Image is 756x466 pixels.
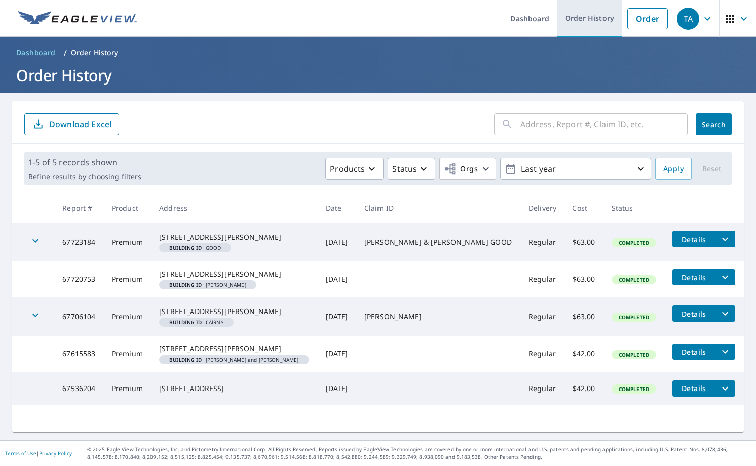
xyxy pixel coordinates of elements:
a: Order [627,8,668,29]
td: Regular [520,336,565,372]
span: Completed [613,239,655,246]
button: filesDropdownBtn-67615583 [715,344,735,360]
td: Regular [520,372,565,405]
td: [DATE] [318,223,356,261]
span: Completed [613,276,655,283]
td: $63.00 [564,261,603,297]
button: detailsBtn-67536204 [672,380,715,397]
p: Products [330,163,365,175]
td: Regular [520,223,565,261]
em: Building ID [169,282,202,287]
td: Premium [104,261,151,297]
a: Privacy Policy [39,450,72,457]
li: / [64,47,67,59]
span: Search [704,120,724,129]
span: GOOD [163,245,227,250]
button: detailsBtn-67723184 [672,231,715,247]
th: Claim ID [356,193,520,223]
span: Details [678,383,709,393]
button: detailsBtn-67720753 [672,269,715,285]
td: Regular [520,261,565,297]
th: Status [603,193,665,223]
td: $63.00 [564,223,603,261]
span: CAIRNS [163,320,230,325]
button: Products [325,158,384,180]
button: filesDropdownBtn-67536204 [715,380,735,397]
td: Premium [104,336,151,372]
a: Terms of Use [5,450,36,457]
span: Details [678,273,709,282]
img: EV Logo [18,11,137,26]
span: [PERSON_NAME] and [PERSON_NAME] [163,357,305,362]
span: Details [678,347,709,357]
button: filesDropdownBtn-67706104 [715,305,735,322]
td: 67706104 [54,297,104,336]
a: Dashboard [12,45,60,61]
td: Regular [520,297,565,336]
button: Search [696,113,732,135]
td: 67720753 [54,261,104,297]
span: Dashboard [16,48,56,58]
td: Premium [104,372,151,405]
p: 1-5 of 5 records shown [28,156,141,168]
p: Status [392,163,417,175]
div: TA [677,8,699,30]
button: filesDropdownBtn-67723184 [715,231,735,247]
td: [DATE] [318,372,356,405]
div: [STREET_ADDRESS][PERSON_NAME] [159,344,309,354]
div: [STREET_ADDRESS][PERSON_NAME] [159,306,309,317]
td: 67723184 [54,223,104,261]
td: [DATE] [318,297,356,336]
button: Last year [500,158,651,180]
span: Completed [613,351,655,358]
td: [PERSON_NAME] [356,297,520,336]
em: Building ID [169,245,202,250]
p: Download Excel [49,119,111,130]
button: Orgs [439,158,496,180]
th: Cost [564,193,603,223]
td: 67536204 [54,372,104,405]
th: Date [318,193,356,223]
div: [STREET_ADDRESS][PERSON_NAME] [159,269,309,279]
td: [DATE] [318,336,356,372]
button: detailsBtn-67706104 [672,305,715,322]
nav: breadcrumb [12,45,744,61]
p: Order History [71,48,118,58]
div: [STREET_ADDRESS] [159,383,309,394]
span: Details [678,309,709,319]
div: [STREET_ADDRESS][PERSON_NAME] [159,232,309,242]
span: [PERSON_NAME] [163,282,252,287]
button: Status [388,158,435,180]
td: $63.00 [564,297,603,336]
button: detailsBtn-67615583 [672,344,715,360]
span: Completed [613,385,655,393]
span: Completed [613,314,655,321]
td: $42.00 [564,336,603,372]
td: Premium [104,223,151,261]
span: Apply [663,163,684,175]
h1: Order History [12,65,744,86]
em: Building ID [169,357,202,362]
th: Delivery [520,193,565,223]
p: | [5,450,72,456]
em: Building ID [169,320,202,325]
td: $42.00 [564,372,603,405]
th: Product [104,193,151,223]
button: Download Excel [24,113,119,135]
p: Last year [517,160,635,178]
p: Refine results by choosing filters [28,172,141,181]
td: 67615583 [54,336,104,372]
span: Orgs [444,163,478,175]
input: Address, Report #, Claim ID, etc. [520,110,688,138]
button: Apply [655,158,692,180]
th: Address [151,193,317,223]
th: Report # [54,193,104,223]
span: Details [678,235,709,244]
td: Premium [104,297,151,336]
td: [PERSON_NAME] & [PERSON_NAME] GOOD [356,223,520,261]
button: filesDropdownBtn-67720753 [715,269,735,285]
p: © 2025 Eagle View Technologies, Inc. and Pictometry International Corp. All Rights Reserved. Repo... [87,446,751,461]
td: [DATE] [318,261,356,297]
